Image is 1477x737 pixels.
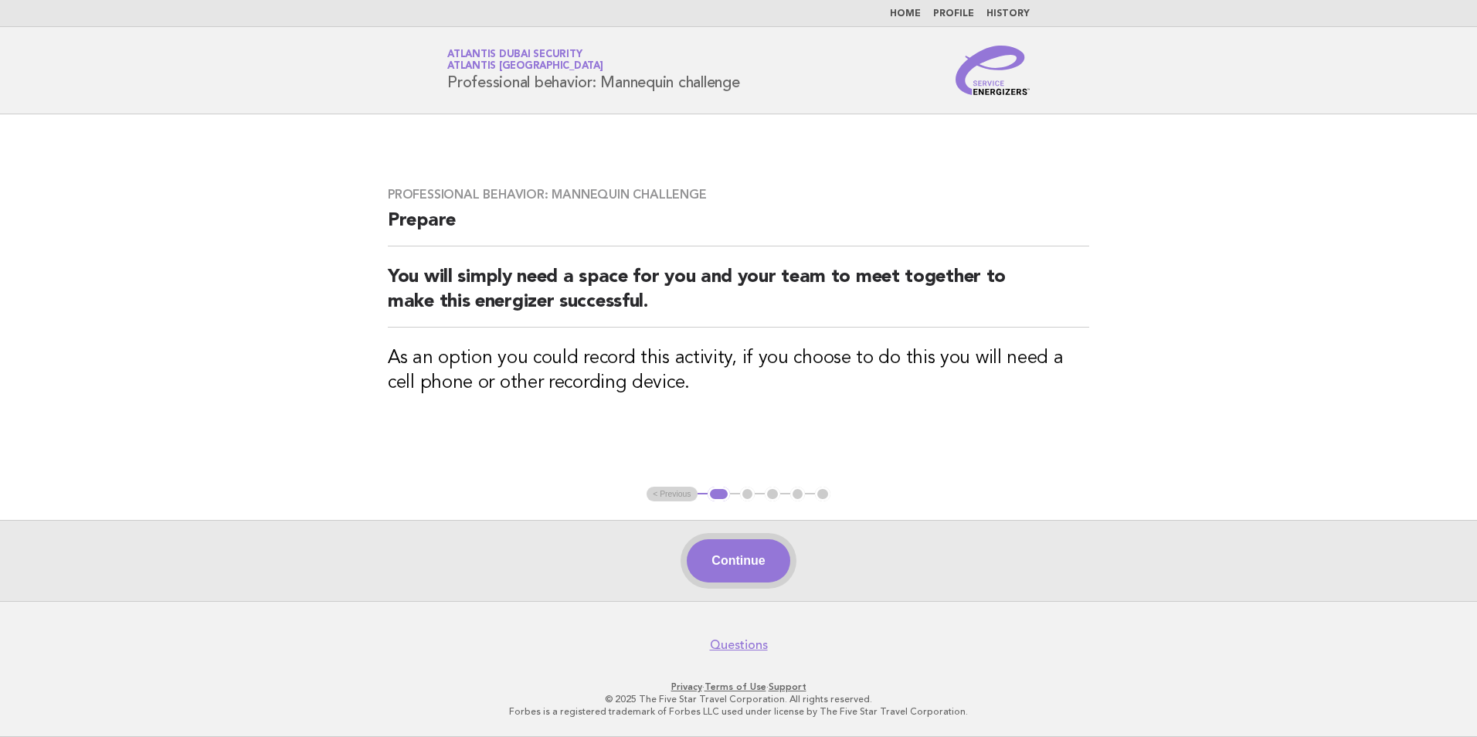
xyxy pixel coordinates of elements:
p: · · [266,681,1211,693]
h1: Professional behavior: Mannequin challenge [447,50,740,90]
img: Service Energizers [956,46,1030,95]
a: Questions [710,637,768,653]
a: Profile [933,9,974,19]
a: Support [769,681,806,692]
span: Atlantis [GEOGRAPHIC_DATA] [447,62,603,72]
p: Forbes is a registered trademark of Forbes LLC used under license by The Five Star Travel Corpora... [266,705,1211,718]
a: Atlantis Dubai SecurityAtlantis [GEOGRAPHIC_DATA] [447,49,603,71]
button: 1 [708,487,730,502]
a: Terms of Use [705,681,766,692]
p: © 2025 The Five Star Travel Corporation. All rights reserved. [266,693,1211,705]
button: Continue [687,539,789,582]
h3: As an option you could record this activity, if you choose to do this you will need a cell phone ... [388,346,1089,396]
h2: You will simply need a space for you and your team to meet together to make this energizer succes... [388,265,1089,328]
a: History [986,9,1030,19]
a: Home [890,9,921,19]
h2: Prepare [388,209,1089,246]
h3: Professional behavior: Mannequin challenge [388,187,1089,202]
a: Privacy [671,681,702,692]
